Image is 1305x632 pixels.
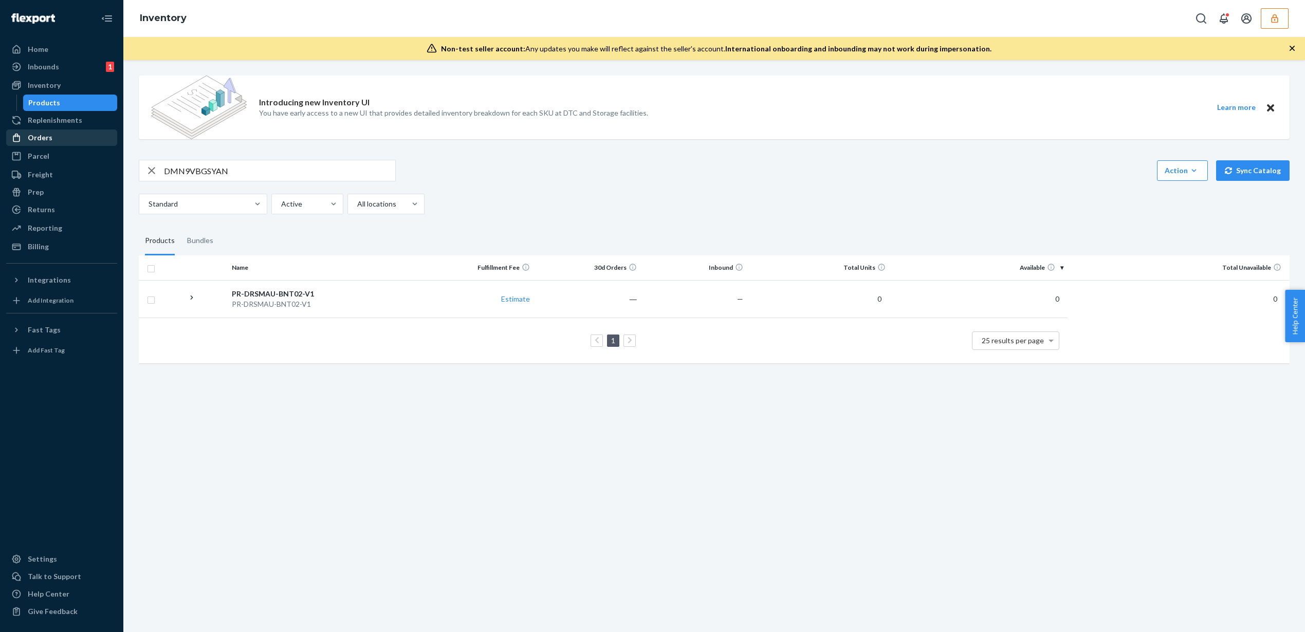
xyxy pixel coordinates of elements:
[737,294,743,303] span: —
[28,325,61,335] div: Fast Tags
[6,148,117,164] a: Parcel
[6,586,117,602] a: Help Center
[28,571,81,582] div: Talk to Support
[6,59,117,75] a: Inbounds1
[6,292,117,309] a: Add Integration
[6,220,117,236] a: Reporting
[23,95,118,111] a: Products
[28,151,49,161] div: Parcel
[28,62,59,72] div: Inbounds
[1210,101,1262,114] button: Learn more
[28,346,65,355] div: Add Fast Tag
[1214,8,1234,29] button: Open notifications
[28,205,55,215] div: Returns
[6,322,117,338] button: Fast Tags
[151,76,247,139] img: new-reports-banner-icon.82668bd98b6a51aee86340f2a7b77ae3.png
[1236,8,1257,29] button: Open account menu
[428,255,534,280] th: Fulfillment Fee
[28,115,82,125] div: Replenishments
[28,589,69,599] div: Help Center
[609,336,617,345] a: Page 1 is your current page
[28,133,52,143] div: Orders
[28,98,60,108] div: Products
[228,255,428,280] th: Name
[232,299,424,309] div: PR-DRSMAU-BNT02-V1
[873,294,886,303] span: 0
[982,336,1044,345] span: 25 results per page
[106,62,114,72] div: 1
[534,280,640,318] td: ―
[725,44,991,53] span: International onboarding and inbounding may not work during impersonation.
[1191,8,1211,29] button: Open Search Box
[6,551,117,567] a: Settings
[1068,255,1290,280] th: Total Unavailable
[1051,294,1063,303] span: 0
[501,294,530,303] a: Estimate
[1216,160,1290,181] button: Sync Catalog
[28,554,57,564] div: Settings
[356,199,357,209] input: All locations
[280,199,281,209] input: Active
[28,223,62,233] div: Reporting
[6,272,117,288] button: Integrations
[6,129,117,146] a: Orders
[1269,294,1281,303] span: 0
[28,606,78,617] div: Give Feedback
[148,199,149,209] input: Standard
[641,255,747,280] th: Inbound
[187,227,213,255] div: Bundles
[1157,160,1208,181] button: Action
[28,241,49,252] div: Billing
[534,255,640,280] th: 30d Orders
[145,227,175,255] div: Products
[164,160,395,181] input: Search inventory by name or sku
[6,201,117,218] a: Returns
[890,255,1068,280] th: Available
[6,342,117,359] a: Add Fast Tag
[6,112,117,128] a: Replenishments
[441,44,525,53] span: Non-test seller account:
[11,13,55,24] img: Flexport logo
[747,255,890,280] th: Total Units
[132,4,195,33] ol: breadcrumbs
[441,44,991,54] div: Any updates you make will reflect against the seller's account.
[28,187,44,197] div: Prep
[1285,290,1305,342] button: Help Center
[6,568,117,585] a: Talk to Support
[6,41,117,58] a: Home
[232,289,424,299] div: PR-DRSMAU-BNT02-V1
[28,80,61,90] div: Inventory
[6,238,117,255] a: Billing
[259,97,370,108] p: Introducing new Inventory UI
[1264,101,1277,114] button: Close
[28,296,73,305] div: Add Integration
[1165,165,1200,176] div: Action
[28,275,71,285] div: Integrations
[6,184,117,200] a: Prep
[6,77,117,94] a: Inventory
[259,108,648,118] p: You have early access to a new UI that provides detailed inventory breakdown for each SKU at DTC ...
[140,12,187,24] a: Inventory
[97,8,117,29] button: Close Navigation
[28,44,48,54] div: Home
[6,166,117,183] a: Freight
[6,603,117,620] button: Give Feedback
[28,170,53,180] div: Freight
